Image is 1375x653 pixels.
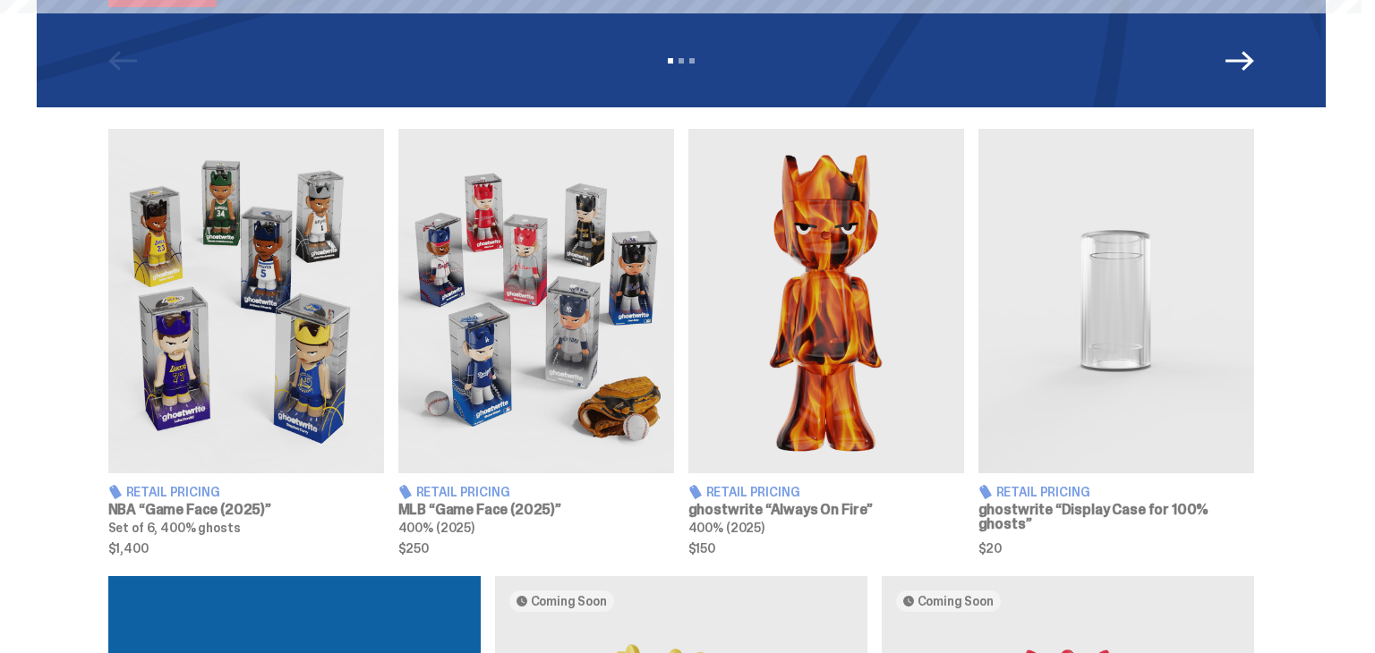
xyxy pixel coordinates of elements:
[108,503,384,517] h3: NBA “Game Face (2025)”
[108,520,241,536] span: Set of 6, 400% ghosts
[1226,47,1254,75] button: Next
[918,594,994,608] span: Coming Soon
[398,520,474,536] span: 400% (2025)
[679,58,684,64] button: View slide 2
[978,129,1254,555] a: Display Case for 100% ghosts Retail Pricing
[668,58,673,64] button: View slide 1
[688,129,964,473] img: Always On Fire
[398,129,674,555] a: Game Face (2025) Retail Pricing
[978,503,1254,531] h3: ghostwrite “Display Case for 100% ghosts”
[688,129,964,555] a: Always On Fire Retail Pricing
[978,542,1254,555] span: $20
[688,503,964,517] h3: ghostwrite “Always On Fire”
[416,486,510,498] span: Retail Pricing
[688,520,764,536] span: 400% (2025)
[398,503,674,517] h3: MLB “Game Face (2025)”
[978,129,1254,473] img: Display Case for 100% ghosts
[706,486,800,498] span: Retail Pricing
[126,486,220,498] span: Retail Pricing
[398,542,674,555] span: $250
[108,129,384,473] img: Game Face (2025)
[689,58,695,64] button: View slide 3
[996,486,1090,498] span: Retail Pricing
[531,594,607,608] span: Coming Soon
[108,542,384,555] span: $1,400
[688,542,964,555] span: $150
[108,129,384,555] a: Game Face (2025) Retail Pricing
[398,129,674,473] img: Game Face (2025)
